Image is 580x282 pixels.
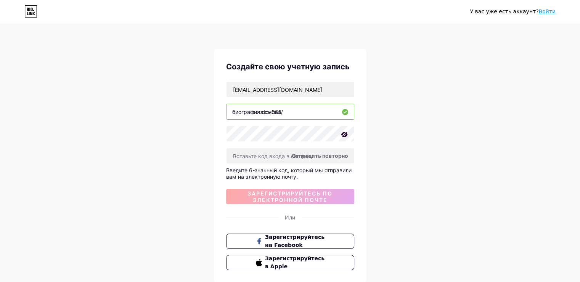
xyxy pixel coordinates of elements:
[232,109,283,115] ya-tr-span: биография.ссылка/
[227,104,354,119] input: Имя пользователя
[226,189,354,204] button: зарегистрируйтесь по электронной почте
[227,82,354,97] input: Электронная почта
[226,62,350,71] ya-tr-span: Создайте свою учетную запись
[247,190,333,203] ya-tr-span: зарегистрируйтесь по электронной почте
[226,234,354,249] button: Зарегистрируйтесь на Facebook
[470,8,538,14] ya-tr-span: У вас уже есть аккаунт?
[227,148,354,163] input: Вставьте код входа в систему
[226,167,352,180] ya-tr-span: Введите 6-значный код, который мы отправили вам на электронную почту.
[265,234,325,248] ya-tr-span: Зарегистрируйтесь на Facebook
[265,255,325,269] ya-tr-span: Зарегистрируйтесь в Apple
[292,152,348,159] ya-tr-span: Отправить повторно
[285,214,295,221] ya-tr-span: Или
[538,8,556,14] a: Войти
[226,255,354,270] button: Зарегистрируйтесь в Apple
